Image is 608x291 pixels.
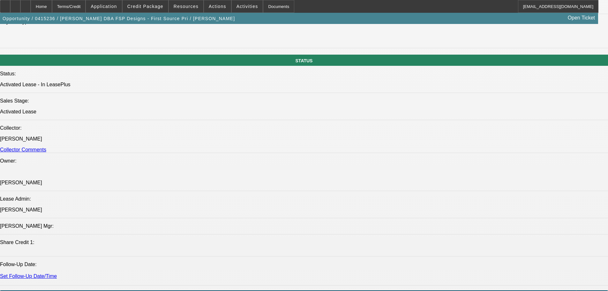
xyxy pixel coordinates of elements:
span: Actions [209,4,226,9]
span: Application [91,4,117,9]
button: Credit Package [123,0,168,12]
span: Opportunity / 0415236 / [PERSON_NAME] DBA FSP Designs - First Source Pri / [PERSON_NAME] [3,16,235,21]
button: Resources [169,0,203,12]
button: Activities [232,0,263,12]
span: STATUS [296,58,313,63]
span: Credit Package [127,4,163,9]
span: Resources [174,4,199,9]
a: Open Ticket [565,12,597,23]
button: Application [86,0,122,12]
button: Actions [204,0,231,12]
span: Activities [236,4,258,9]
